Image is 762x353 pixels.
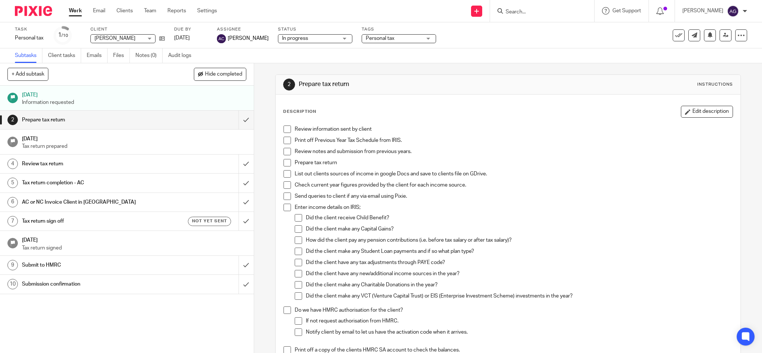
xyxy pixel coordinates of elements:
[612,8,641,13] span: Get Support
[681,106,733,118] button: Edit description
[69,7,82,15] a: Work
[306,317,733,325] p: If not request authorisation from HMRC.
[22,279,161,290] h1: Submission confirmation
[192,218,227,224] span: Not yet sent
[7,197,18,207] div: 6
[22,260,161,271] h1: Submit to HMRC
[295,204,733,211] p: Enter income details on IRIS;
[48,48,81,63] a: Client tasks
[366,36,394,41] span: Personal tax
[116,7,133,15] a: Clients
[306,225,733,233] p: Did the client make any Capital Gains?
[217,34,226,43] img: svg%3E
[295,306,733,314] p: Do we have HMRC authorisation for the client?
[306,328,733,336] p: Notify client by email to let us have the activation code when it arrives.
[22,197,161,208] h1: AC or NC Invoice Client in [GEOGRAPHIC_DATA]
[197,7,217,15] a: Settings
[7,260,18,270] div: 9
[61,34,68,38] small: /10
[7,178,18,188] div: 5
[95,36,135,41] span: [PERSON_NAME]
[295,159,733,166] p: Prepare tax return
[295,137,733,144] p: Print off Previous Year Tax Schedule from IRIS.
[7,68,48,80] button: + Add subtask
[22,244,246,252] p: Tax return signed
[228,35,269,42] span: [PERSON_NAME]
[194,68,246,80] button: Hide completed
[87,48,108,63] a: Emails
[15,6,52,16] img: Pixie
[727,5,739,17] img: svg%3E
[295,170,733,178] p: List out clients sources of income in google Docs and save to clients file on GDrive.
[93,7,105,15] a: Email
[22,99,246,106] p: Information requested
[306,270,733,277] p: Did the client have any new/additional income sources in the year?
[7,115,18,125] div: 2
[7,159,18,169] div: 4
[306,236,733,244] p: How did the client pay any pension contributions (i.e. before tax salary or after tax salary)?
[135,48,163,63] a: Notes (0)
[144,7,156,15] a: Team
[295,181,733,189] p: Check current year figures provided by the client for each income source.
[58,31,68,39] div: 1
[505,9,572,16] input: Search
[15,48,42,63] a: Subtasks
[278,26,352,32] label: Status
[362,26,436,32] label: Tags
[174,35,190,41] span: [DATE]
[205,71,242,77] span: Hide completed
[22,143,246,150] p: Tax return prepared
[22,158,161,169] h1: Review tax return
[282,36,308,41] span: In progress
[22,235,246,244] h1: [DATE]
[682,7,723,15] p: [PERSON_NAME]
[22,216,161,227] h1: Tax return sign off
[295,148,733,155] p: Review notes and submission from previous years.
[306,248,733,255] p: Did the client make any Student Loan payments and if so what plan type?
[283,79,295,90] div: 2
[15,26,45,32] label: Task
[22,114,161,125] h1: Prepare tax return
[283,109,316,115] p: Description
[697,82,733,88] div: Instructions
[22,133,246,143] h1: [DATE]
[113,48,130,63] a: Files
[15,34,45,42] div: Personal tax
[306,292,733,300] p: Did the client make any VCT (Venture Capital Trust) or EIS (Enterprise Investment Scheme) investm...
[306,259,733,266] p: Did the client have any tax adjustments through PAYE code?
[22,89,246,99] h1: [DATE]
[168,48,197,63] a: Audit logs
[299,80,524,88] h1: Prepare tax return
[295,193,733,200] p: Send queries to client if any via email using Pixie.
[90,26,165,32] label: Client
[22,177,161,188] h1: Tax return completion - AC
[7,279,18,289] div: 10
[7,216,18,226] div: 7
[174,26,208,32] label: Due by
[306,281,733,289] p: Did the client make any Charitable Donations in the year?
[295,125,733,133] p: Review information sent by client
[167,7,186,15] a: Reports
[217,26,269,32] label: Assignee
[306,214,733,222] p: Did the client receive Child Benefit?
